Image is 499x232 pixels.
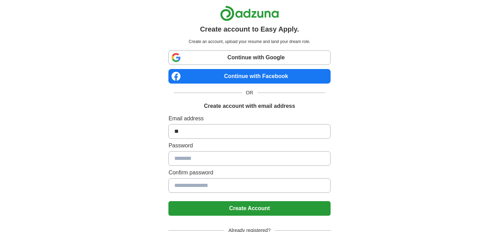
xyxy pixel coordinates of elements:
label: Email address [168,114,330,123]
h1: Create account to Easy Apply. [200,24,299,34]
a: Continue with Facebook [168,69,330,84]
p: Create an account, upload your resume and land your dream role. [170,38,329,45]
img: Adzuna logo [220,6,279,21]
label: Confirm password [168,169,330,177]
label: Password [168,141,330,150]
a: Continue with Google [168,50,330,65]
h1: Create account with email address [204,102,295,110]
button: Create Account [168,201,330,216]
span: OR [242,89,257,96]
